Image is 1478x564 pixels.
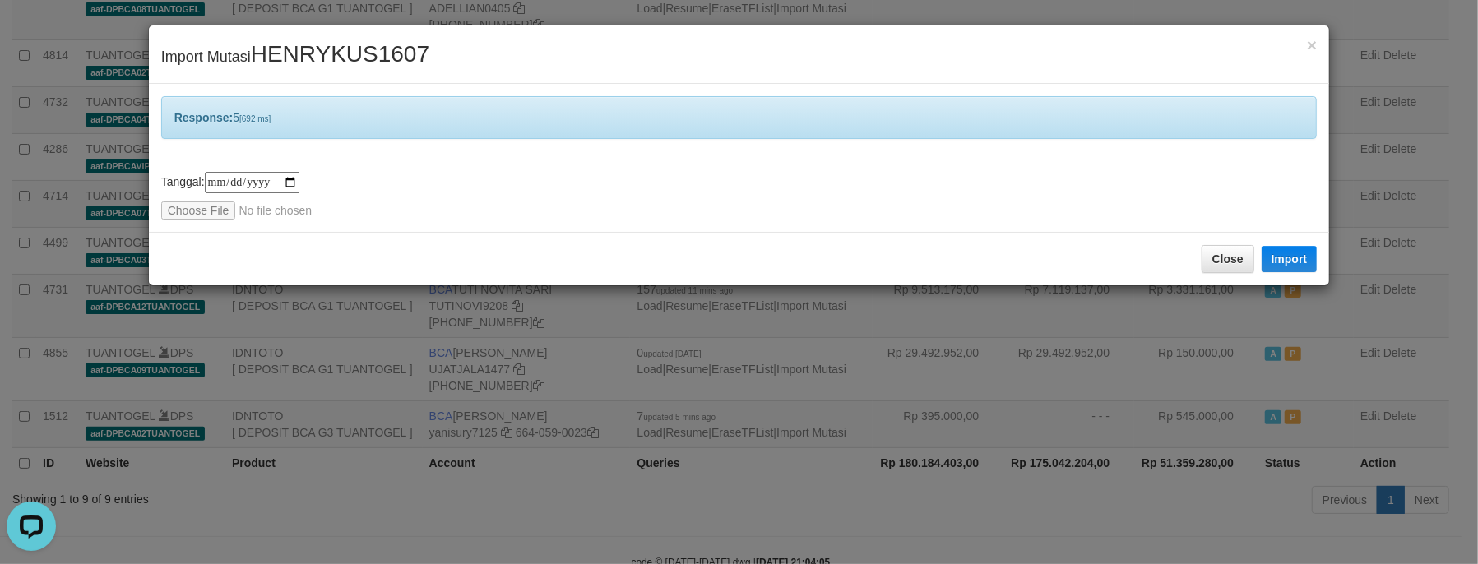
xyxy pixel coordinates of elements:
[7,7,56,56] button: Open LiveChat chat widget
[161,96,1318,139] div: 5
[1307,36,1317,53] button: Close
[251,41,429,67] span: HENRYKUS1607
[1202,245,1254,273] button: Close
[1307,35,1317,54] span: ×
[161,172,1318,220] div: Tanggal:
[161,49,429,65] span: Import Mutasi
[174,111,234,124] b: Response:
[1262,246,1318,272] button: Import
[239,114,271,123] span: [692 ms]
